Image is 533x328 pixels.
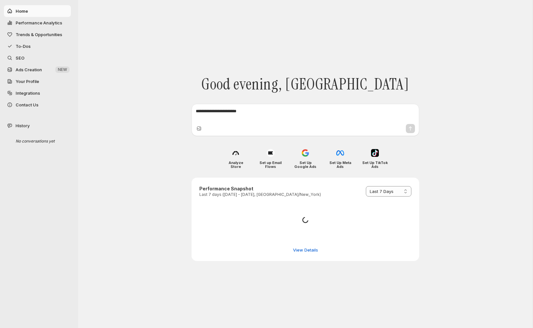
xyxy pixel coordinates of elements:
p: Last 7 days ([DATE] - [DATE], [GEOGRAPHIC_DATA]/New_York) [199,192,321,197]
button: To-Dos [4,40,71,52]
span: To-Dos [16,44,31,49]
h4: Analyze Store [223,161,249,169]
span: Your Profile [16,79,39,84]
span: Performance Analytics [16,20,62,25]
div: No conversations yet [10,135,72,147]
span: Contact Us [16,102,38,107]
button: Home [4,5,71,17]
button: Performance Analytics [4,17,71,29]
span: View Details [293,247,318,253]
button: Upload image [196,125,202,132]
button: Ads Creation [4,64,71,75]
button: Contact Us [4,99,71,111]
span: Home [16,8,28,14]
h4: Set Up Meta Ads [327,161,353,169]
h4: Set up Email Flows [258,161,284,169]
button: View detailed performance [289,245,322,255]
a: SEO [4,52,71,64]
span: Ads Creation [16,67,42,72]
a: Integrations [4,87,71,99]
span: History [16,122,30,129]
h3: Performance Snapshot [199,185,321,192]
img: Set Up Google Ads icon [301,149,309,157]
button: Trends & Opportunities [4,29,71,40]
span: Good evening, [GEOGRAPHIC_DATA] [201,75,409,94]
h4: Set Up Google Ads [293,161,318,169]
span: Integrations [16,90,40,96]
span: SEO [16,55,24,61]
h4: Set Up TikTok Ads [362,161,388,169]
img: Set up Email Flows icon [267,149,274,157]
span: Trends & Opportunities [16,32,62,37]
a: Your Profile [4,75,71,87]
img: Set Up TikTok Ads icon [371,149,379,157]
span: NEW [58,67,67,72]
img: Set Up Meta Ads icon [336,149,344,157]
img: Analyze Store icon [232,149,240,157]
